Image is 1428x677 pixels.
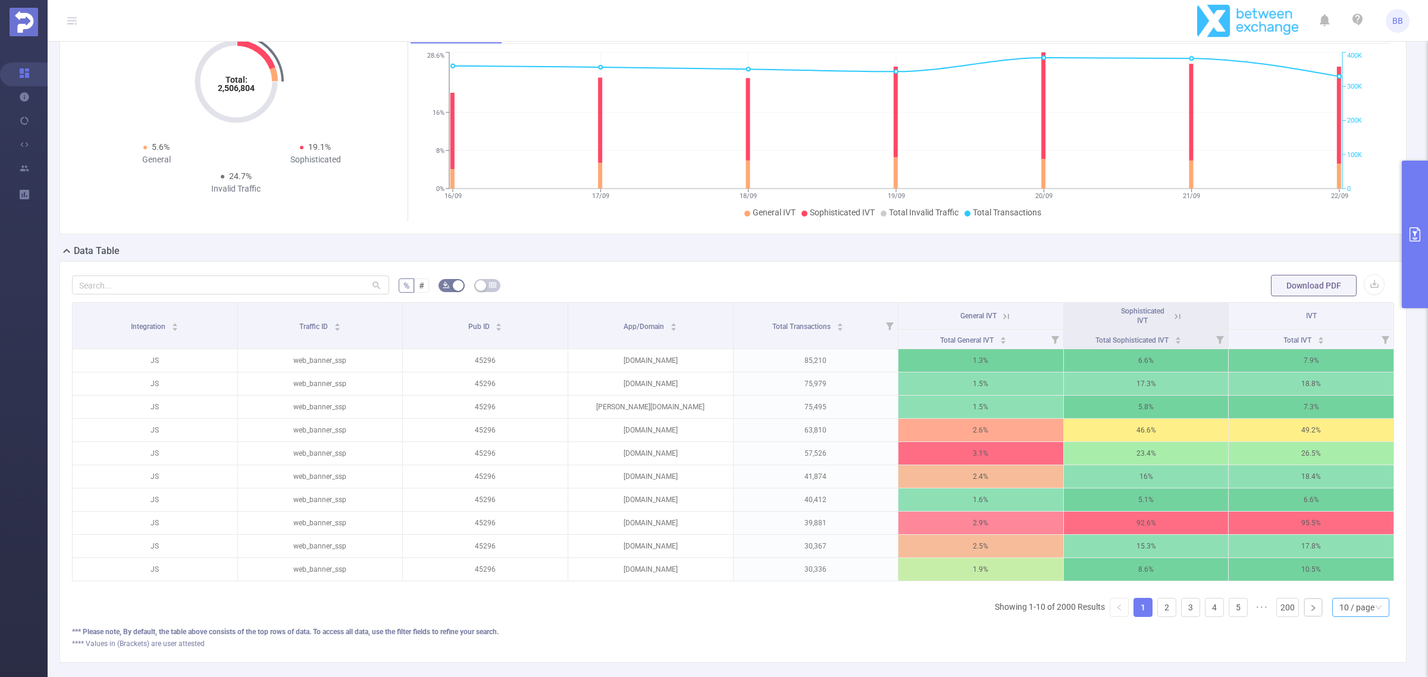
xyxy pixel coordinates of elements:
[973,208,1041,217] span: Total Transactions
[72,638,1394,649] div: **** Values in (Brackets) are user attested
[734,465,898,488] p: 41,874
[1134,598,1152,616] a: 1
[403,281,409,290] span: %
[1064,419,1229,441] p: 46.6%
[403,419,568,441] p: 45296
[1000,335,1007,342] div: Sort
[73,419,237,441] p: JS
[670,321,677,328] div: Sort
[568,488,733,511] p: [DOMAIN_NAME]
[568,558,733,581] p: [DOMAIN_NAME]
[73,396,237,418] p: JS
[1211,330,1228,349] i: Filter menu
[238,419,403,441] p: web_banner_ssp
[73,488,237,511] p: JS
[940,336,995,344] span: Total General IVT
[898,512,1063,534] p: 2.9%
[172,326,178,330] i: icon: caret-down
[1064,442,1229,465] p: 23.4%
[1035,192,1052,200] tspan: 20/09
[334,321,340,325] i: icon: caret-up
[419,281,424,290] span: #
[568,512,733,534] p: [DOMAIN_NAME]
[1205,598,1224,617] li: 4
[444,192,461,200] tspan: 16/09
[403,558,568,581] p: 45296
[495,321,502,328] div: Sort
[72,275,389,294] input: Search...
[1158,598,1176,616] a: 2
[1377,330,1393,349] i: Filter menu
[734,396,898,418] p: 75,495
[1047,330,1063,349] i: Filter menu
[1339,598,1374,616] div: 10 / page
[334,321,341,328] div: Sort
[403,535,568,557] p: 45296
[73,512,237,534] p: JS
[436,185,444,193] tspan: 0%
[403,488,568,511] p: 45296
[403,442,568,465] p: 45296
[1271,275,1357,296] button: Download PDF
[1229,419,1393,441] p: 49.2%
[73,465,237,488] p: JS
[1095,336,1170,344] span: Total Sophisticated IVT
[734,419,898,441] p: 63,810
[1347,151,1362,159] tspan: 100K
[1229,598,1248,617] li: 5
[881,303,898,349] i: Filter menu
[837,321,844,328] div: Sort
[740,192,757,200] tspan: 18/09
[308,142,331,152] span: 19.1%
[1392,9,1403,33] span: BB
[898,558,1063,581] p: 1.9%
[1276,598,1299,617] li: 200
[1330,192,1348,200] tspan: 22/09
[1183,192,1200,200] tspan: 21/09
[238,512,403,534] p: web_banner_ssp
[734,488,898,511] p: 40,412
[77,153,236,166] div: General
[898,349,1063,372] p: 1.3%
[1181,598,1200,617] li: 3
[810,208,875,217] span: Sophisticated IVT
[734,558,898,581] p: 30,336
[898,465,1063,488] p: 2.4%
[1317,335,1324,338] i: icon: caret-up
[1347,117,1362,125] tspan: 200K
[1064,535,1229,557] p: 15.3%
[1000,335,1006,338] i: icon: caret-up
[152,142,170,152] span: 5.6%
[960,312,997,320] span: General IVT
[734,372,898,395] p: 75,979
[1317,339,1324,343] i: icon: caret-down
[238,442,403,465] p: web_banner_ssp
[1229,488,1393,511] p: 6.6%
[73,349,237,372] p: JS
[753,208,796,217] span: General IVT
[1229,535,1393,557] p: 17.8%
[1229,558,1393,581] p: 10.5%
[1310,604,1317,612] i: icon: right
[403,512,568,534] p: 45296
[1182,598,1200,616] a: 3
[568,349,733,372] p: [DOMAIN_NAME]
[1064,465,1229,488] p: 16%
[73,535,237,557] p: JS
[299,322,330,331] span: Traffic ID
[898,442,1063,465] p: 3.1%
[73,442,237,465] p: JS
[624,322,666,331] span: App/Domain
[238,349,403,372] p: web_banner_ssp
[225,75,247,84] tspan: Total:
[1064,488,1229,511] p: 5.1%
[238,488,403,511] p: web_banner_ssp
[995,598,1105,617] li: Showing 1-10 of 2000 Results
[837,321,844,325] i: icon: caret-up
[403,465,568,488] p: 45296
[568,372,733,395] p: [DOMAIN_NAME]
[1229,598,1247,616] a: 5
[591,192,609,200] tspan: 17/09
[898,535,1063,557] p: 2.5%
[1347,185,1351,193] tspan: 0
